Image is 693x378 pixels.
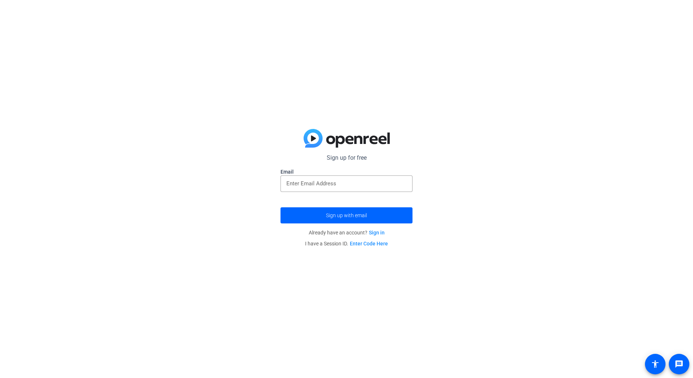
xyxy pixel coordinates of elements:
p: Sign up for free [280,153,412,162]
button: Sign up with email [280,207,412,223]
mat-icon: message [675,360,683,368]
mat-icon: accessibility [651,360,660,368]
span: Already have an account? [309,230,385,236]
label: Email [280,168,412,175]
input: Enter Email Address [286,179,407,188]
span: I have a Session ID. [305,241,388,247]
img: blue-gradient.svg [304,129,390,148]
a: Sign in [369,230,385,236]
a: Enter Code Here [350,241,388,247]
